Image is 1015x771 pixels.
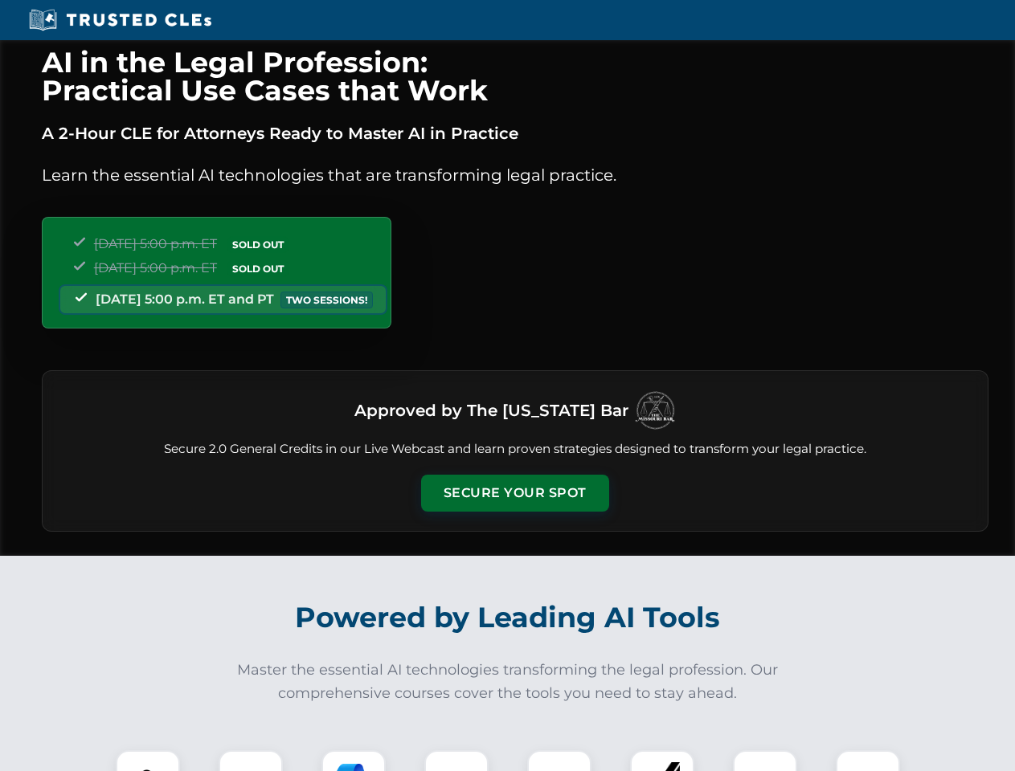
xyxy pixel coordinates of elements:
[94,260,217,275] span: [DATE] 5:00 p.m. ET
[227,659,789,705] p: Master the essential AI technologies transforming the legal profession. Our comprehensive courses...
[354,396,628,425] h3: Approved by The [US_STATE] Bar
[227,236,289,253] span: SOLD OUT
[227,260,289,277] span: SOLD OUT
[42,48,988,104] h1: AI in the Legal Profession: Practical Use Cases that Work
[421,475,609,512] button: Secure Your Spot
[24,8,216,32] img: Trusted CLEs
[42,120,988,146] p: A 2-Hour CLE for Attorneys Ready to Master AI in Practice
[635,390,675,430] img: Logo
[63,589,953,646] h2: Powered by Leading AI Tools
[62,440,968,459] p: Secure 2.0 General Credits in our Live Webcast and learn proven strategies designed to transform ...
[42,162,988,188] p: Learn the essential AI technologies that are transforming legal practice.
[94,236,217,251] span: [DATE] 5:00 p.m. ET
